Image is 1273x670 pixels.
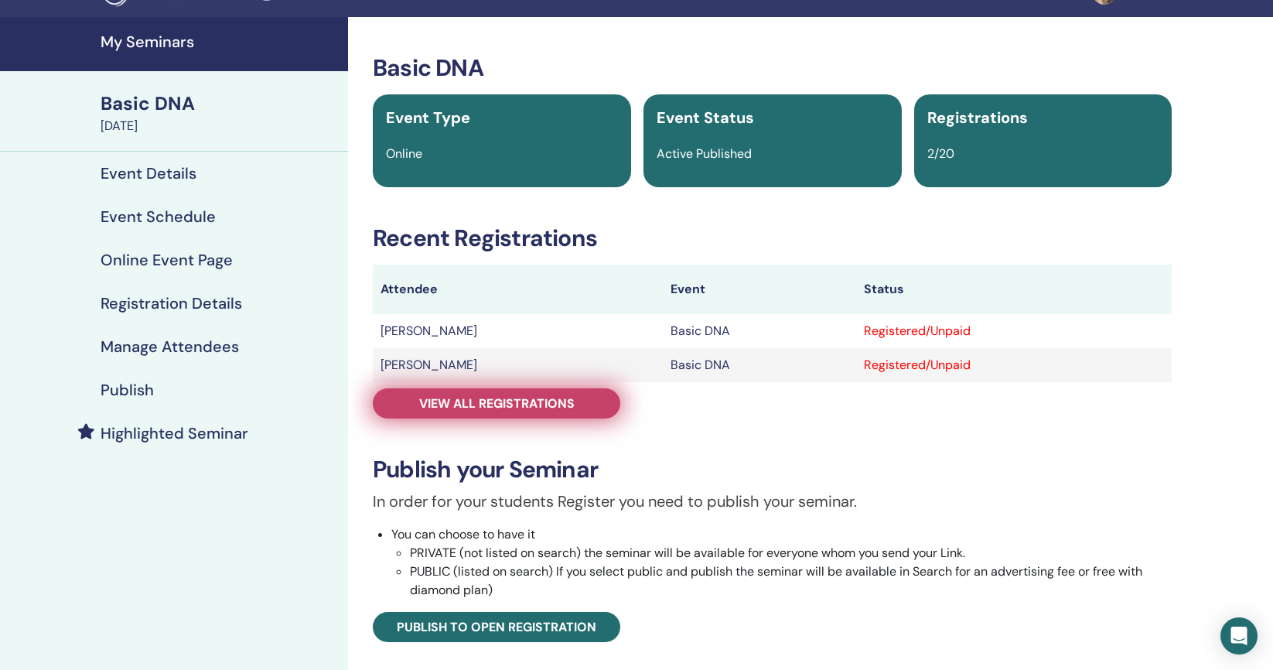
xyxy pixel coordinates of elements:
h3: Basic DNA [373,54,1172,82]
td: [PERSON_NAME] [373,348,663,382]
span: Active Published [657,145,752,162]
h4: Publish [101,381,154,399]
h3: Recent Registrations [373,224,1172,252]
a: View all registrations [373,388,620,419]
h4: Highlighted Seminar [101,424,248,443]
span: View all registrations [419,395,575,412]
a: Basic DNA[DATE] [91,91,348,135]
div: Registered/Unpaid [864,356,1164,374]
td: [PERSON_NAME] [373,314,663,348]
h4: My Seminars [101,32,339,51]
li: PUBLIC (listed on search) If you select public and publish the seminar will be available in Searc... [410,562,1172,600]
h4: Registration Details [101,294,242,313]
span: Event Type [386,108,470,128]
span: Online [386,145,422,162]
span: Publish to open registration [397,619,596,635]
h4: Online Event Page [101,251,233,269]
span: Event Status [657,108,754,128]
h4: Event Details [101,164,196,183]
td: Basic DNA [663,348,857,382]
a: Publish to open registration [373,612,620,642]
span: 2/20 [927,145,954,162]
div: Open Intercom Messenger [1220,617,1258,655]
div: Registered/Unpaid [864,322,1164,340]
th: Event [663,265,857,314]
div: [DATE] [101,117,339,135]
li: PRIVATE (not listed on search) the seminar will be available for everyone whom you send your Link. [410,544,1172,562]
li: You can choose to have it [391,525,1172,600]
h4: Event Schedule [101,207,216,226]
th: Attendee [373,265,663,314]
div: Basic DNA [101,91,339,117]
span: Registrations [927,108,1028,128]
td: Basic DNA [663,314,857,348]
h3: Publish your Seminar [373,456,1172,484]
th: Status [856,265,1172,314]
h4: Manage Attendees [101,337,239,356]
p: In order for your students Register you need to publish your seminar. [373,490,1172,513]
